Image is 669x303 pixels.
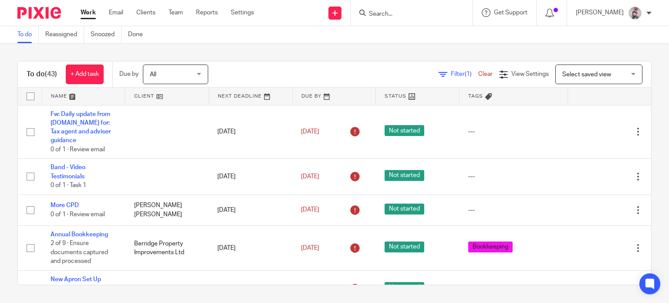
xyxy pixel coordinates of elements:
div: --- [468,206,559,214]
a: Settings [231,8,254,17]
span: (1) [465,71,472,77]
span: 0 of 1 · Review email [51,146,105,153]
span: Not started [385,242,424,252]
span: Get Support [494,10,527,16]
a: Work [81,8,96,17]
span: [DATE] [301,174,319,180]
a: Team [169,8,183,17]
span: Filter [451,71,478,77]
div: --- [468,284,559,293]
span: Not started [385,204,424,214]
span: Bookkeeping [468,242,513,252]
p: [PERSON_NAME] [576,8,624,17]
a: Reports [196,8,218,17]
h1: To do [27,70,57,79]
span: Not started [385,170,424,181]
div: --- [468,172,559,181]
img: Pixie [17,7,61,19]
td: Berridge Property Improvements Ltd [125,225,209,270]
td: [DATE] [209,194,292,225]
span: Not started [385,125,424,136]
span: Tags [468,94,483,99]
a: Annual Bookkeeping [51,232,108,238]
span: Not started [385,282,424,293]
img: DBTieDye.jpg [628,6,642,20]
span: 0 of 1 · Task 1 [51,182,86,188]
a: Clear [478,71,493,77]
p: Due by [119,70,139,78]
td: [DATE] [209,225,292,270]
a: + Add task [66,65,104,84]
a: Band - Video Testimonials [51,164,85,179]
td: [DATE] [209,159,292,194]
a: More CPD [51,202,79,208]
td: [PERSON_NAME] [PERSON_NAME] [125,194,209,225]
a: New Apron Set Up [51,276,101,283]
a: Clients [136,8,155,17]
a: To do [17,26,39,43]
div: --- [468,127,559,136]
a: Email [109,8,123,17]
a: Snoozed [91,26,122,43]
span: All [150,71,156,78]
span: [DATE] [301,207,319,213]
a: Fw: Daily update from [DOMAIN_NAME] for: Tax agent and adviser guidance [51,111,111,144]
span: 2 of 9 · Ensure documents captured and processed [51,241,108,265]
span: View Settings [511,71,549,77]
span: Select saved view [562,71,611,78]
a: Reassigned [45,26,84,43]
span: [DATE] [301,245,319,251]
a: Done [128,26,149,43]
span: [DATE] [301,129,319,135]
td: [DATE] [209,105,292,159]
span: 0 of 1 · Review email [51,211,105,218]
span: (43) [45,71,57,78]
input: Search [368,10,446,18]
